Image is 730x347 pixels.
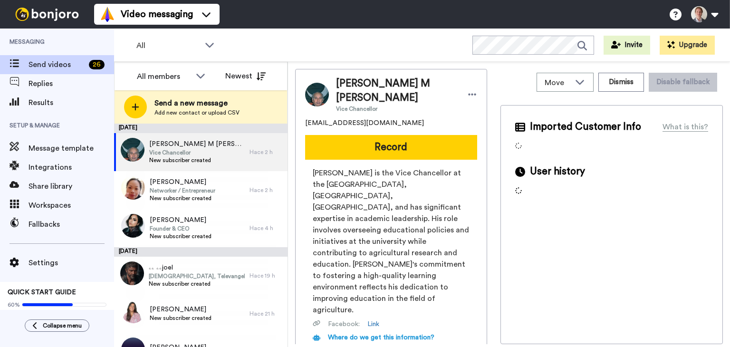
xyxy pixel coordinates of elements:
span: Message template [29,143,114,154]
span: New subscriber created [150,314,211,322]
span: Collapse menu [43,322,82,329]
span: [PERSON_NAME] M [PERSON_NAME] [149,139,245,149]
div: All members [137,71,191,82]
div: Hace 2 h [250,186,283,194]
span: Facebook : [328,319,360,329]
span: Imported Customer Info [530,120,641,134]
span: Networker / Entrepreneur [150,187,215,194]
button: Collapse menu [25,319,89,332]
button: Dismiss [598,73,644,92]
span: All [136,40,200,51]
button: Invite [604,36,650,55]
img: bj-logo-header-white.svg [11,8,83,21]
div: [DATE] [114,124,288,133]
img: 31734be3-e3d3-4be3-9237-b377a8ec622e.jpg [121,214,145,238]
span: Vice Chancellor [336,105,458,113]
span: [DEMOGRAPHIC_DATA], Televangelist, Businessman, Author [149,272,245,280]
button: Newest [218,67,273,86]
img: 33075889-298a-4df6-a077-bebaa031b9e7.jpg [121,176,145,200]
span: ۦۦ ۦۦjoel [149,263,245,272]
span: [EMAIL_ADDRESS][DOMAIN_NAME] [305,118,424,128]
span: QUICK START GUIDE [8,289,76,296]
span: Share library [29,181,114,192]
span: New subscriber created [149,156,245,164]
img: Image of Zulfiqar Ali M Zulfqar [305,83,329,106]
span: New subscriber created [150,232,211,240]
span: Move [545,77,570,88]
span: 60% [8,301,20,308]
span: New subscriber created [150,194,215,202]
div: 26 [89,60,105,69]
span: Integrations [29,162,114,173]
img: vm-color.svg [100,7,115,22]
span: [PERSON_NAME] [150,177,215,187]
span: Send videos [29,59,85,70]
span: Add new contact or upload CSV [154,109,240,116]
span: New subscriber created [149,280,245,288]
span: Replies [29,78,114,89]
span: Workspaces [29,200,114,211]
img: e20e16bc-601a-4f44-9749-cdcbd94023b5.jpg [121,138,144,162]
span: [PERSON_NAME] [150,215,211,225]
img: 244cd30f-924b-4734-b615-14aac9b2e69d.jpg [121,299,145,323]
img: f23f3dc1-a695-4950-9499-39fc7e4a7a4e.jpg [120,261,144,285]
span: Video messaging [121,8,193,21]
div: Hace 2 h [250,148,283,156]
span: Where do we get this information? [328,334,434,341]
span: [PERSON_NAME] is the Vice Chancellor at the [GEOGRAPHIC_DATA], [GEOGRAPHIC_DATA], [GEOGRAPHIC_DAT... [313,167,470,316]
span: Results [29,97,114,108]
span: Fallbacks [29,219,114,230]
span: [PERSON_NAME] [150,305,211,314]
div: Hace 21 h [250,310,283,318]
span: Settings [29,257,114,269]
div: Hace 4 h [250,224,283,232]
a: Link [367,319,379,329]
button: Record [305,135,477,160]
span: User history [530,164,585,179]
span: Send a new message [154,97,240,109]
button: Disable fallback [649,73,717,92]
span: Vice Chancellor [149,149,245,156]
button: Upgrade [660,36,715,55]
span: Founder & CEO [150,225,211,232]
span: [PERSON_NAME] M [PERSON_NAME] [336,77,458,105]
div: What is this? [663,121,708,133]
div: [DATE] [114,247,288,257]
div: Hace 19 h [250,272,283,280]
